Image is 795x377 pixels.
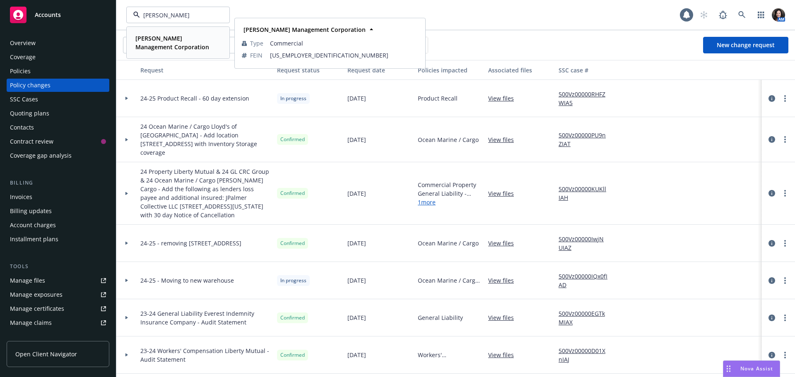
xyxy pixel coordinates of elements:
[488,313,520,322] a: View files
[772,8,785,22] img: photo
[767,238,777,248] a: circleInformation
[7,107,109,120] a: Quoting plans
[347,189,366,198] span: [DATE]
[7,149,109,162] a: Coverage gap analysis
[10,190,32,204] div: Invoices
[10,330,49,343] div: Manage BORs
[280,95,306,102] span: In progress
[767,276,777,286] a: circleInformation
[740,365,773,372] span: Nova Assist
[559,131,614,148] a: 500Vz00000PU9nZIAT
[280,136,305,143] span: Confirmed
[10,149,72,162] div: Coverage gap analysis
[347,94,366,103] span: [DATE]
[767,350,777,360] a: circleInformation
[7,302,109,315] a: Manage certificates
[280,314,305,322] span: Confirmed
[140,309,270,327] span: 23-24 General Liability Everest Indemnity Insurance Company - Audit Statement
[10,93,38,106] div: SSC Cases
[116,80,137,117] div: Toggle Row Expanded
[418,180,482,189] span: Commercial Property
[418,198,482,207] a: 1 more
[10,107,49,120] div: Quoting plans
[277,66,341,74] div: Request status
[7,219,109,232] a: Account charges
[10,316,52,329] div: Manage claims
[10,274,45,287] div: Manage files
[116,117,137,162] div: Toggle Row Expanded
[270,39,418,48] span: Commercial
[347,66,411,74] div: Request date
[488,94,520,103] a: View files
[488,351,520,359] a: View files
[723,360,780,377] button: Nova Assist
[7,79,109,92] a: Policy changes
[780,238,790,248] a: more
[10,135,53,148] div: Contract review
[243,26,366,34] strong: [PERSON_NAME] Management Corporation
[559,90,614,107] a: 500Vz00000RHFZWIA5
[116,162,137,225] div: Toggle Row Expanded
[116,262,137,299] div: Toggle Row Expanded
[10,79,51,92] div: Policy changes
[715,7,731,23] a: Report a Bug
[347,135,366,144] span: [DATE]
[559,272,614,289] a: 500Vz00000IQx0fIAD
[753,7,769,23] a: Switch app
[696,7,712,23] a: Start snowing
[140,94,249,103] span: 24-25 Product Recall - 60 day extension
[488,66,552,74] div: Associated files
[559,66,614,74] div: SSC case #
[7,50,109,64] a: Coverage
[767,94,777,103] a: circleInformation
[734,7,750,23] a: Search
[488,189,520,198] a: View files
[418,189,482,198] span: General Liability - Products Liability
[780,188,790,198] a: more
[270,51,418,60] span: [US_EMPLOYER_IDENTIFICATION_NUMBER]
[280,277,306,284] span: In progress
[418,313,463,322] span: General Liability
[488,276,520,285] a: View files
[280,190,305,197] span: Confirmed
[140,346,270,364] span: 23-24 Workers' Compensation Liberty Mutual - Audit Statement
[7,330,109,343] a: Manage BORs
[10,302,64,315] div: Manage certificates
[7,93,109,106] a: SSC Cases
[780,134,790,144] a: more
[7,135,109,148] a: Contract review
[137,60,274,80] button: Request
[418,66,482,74] div: Policies impacted
[10,121,34,134] div: Contacts
[10,50,36,64] div: Coverage
[7,204,109,218] a: Billing updates
[780,94,790,103] a: more
[347,239,366,247] span: [DATE]
[414,60,485,80] button: Policies impacted
[780,276,790,286] a: more
[135,34,209,51] strong: [PERSON_NAME] Management Corporation
[7,233,109,246] a: Installment plans
[116,225,137,262] div: Toggle Row Expanded
[280,351,305,359] span: Confirmed
[10,233,58,246] div: Installment plans
[7,65,109,78] a: Policies
[15,350,77,358] span: Open Client Navigator
[140,11,213,19] input: Filter by keyword
[723,361,734,377] div: Drag to move
[703,37,788,53] a: New change request
[10,204,52,218] div: Billing updates
[418,351,482,359] span: Workers' Compensation - [STREET_ADDRESS][PERSON_NAME]
[7,262,109,271] div: Tools
[418,135,479,144] span: Ocean Marine / Cargo
[7,274,109,287] a: Manage files
[10,219,56,232] div: Account charges
[7,190,109,204] a: Invoices
[347,351,366,359] span: [DATE]
[10,36,36,50] div: Overview
[559,346,614,364] a: 500Vz00000D01XnIAJ
[116,299,137,336] div: Toggle Row Expanded
[7,288,109,301] a: Manage exposures
[10,288,63,301] div: Manage exposures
